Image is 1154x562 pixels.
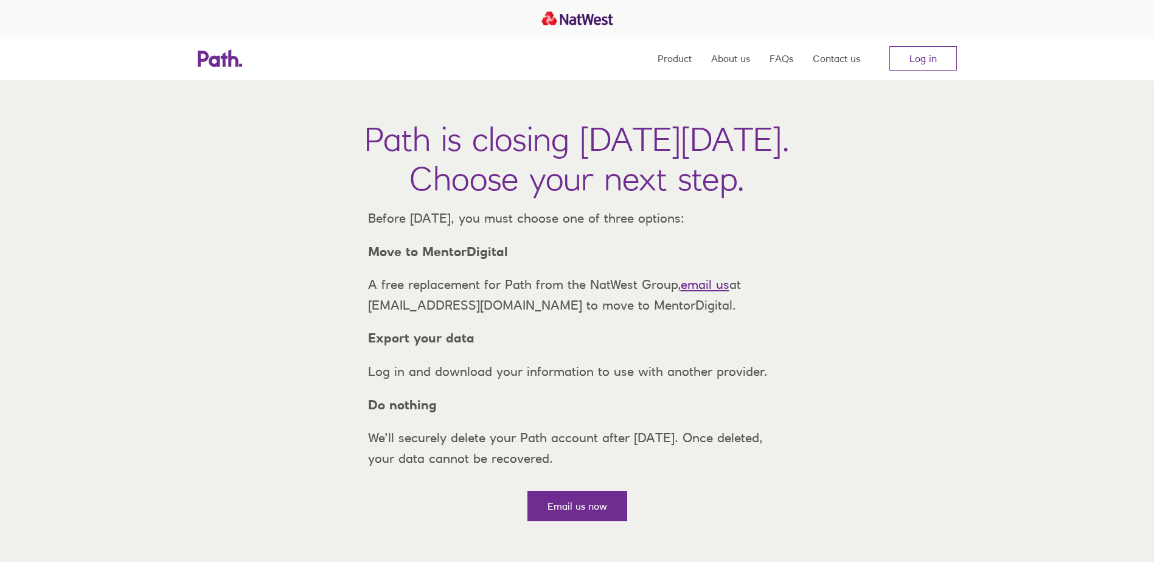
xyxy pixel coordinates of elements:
[681,277,729,292] a: email us
[889,46,957,71] a: Log in
[658,36,692,80] a: Product
[770,36,793,80] a: FAQs
[364,119,790,198] h1: Path is closing [DATE][DATE]. Choose your next step.
[527,491,627,521] a: Email us now
[368,244,508,259] strong: Move to MentorDigital
[813,36,860,80] a: Contact us
[368,397,437,412] strong: Do nothing
[368,330,474,345] strong: Export your data
[358,208,796,229] p: Before [DATE], you must choose one of three options:
[358,274,796,315] p: A free replacement for Path from the NatWest Group, at [EMAIL_ADDRESS][DOMAIN_NAME] to move to Me...
[711,36,750,80] a: About us
[358,428,796,468] p: We’ll securely delete your Path account after [DATE]. Once deleted, your data cannot be recovered.
[358,361,796,382] p: Log in and download your information to use with another provider.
